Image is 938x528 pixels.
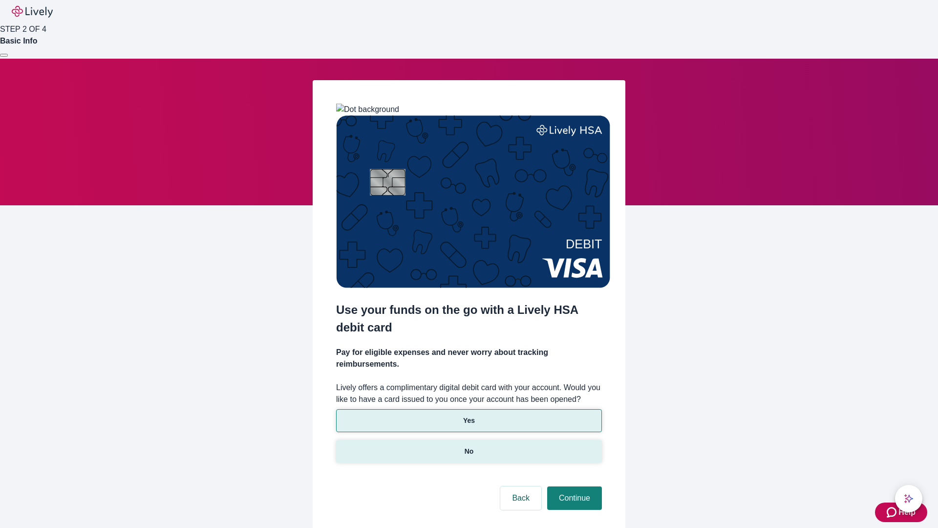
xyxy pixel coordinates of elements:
[547,486,602,510] button: Continue
[898,506,916,518] span: Help
[336,440,602,463] button: No
[336,409,602,432] button: Yes
[500,486,541,510] button: Back
[336,104,399,115] img: Dot background
[895,485,922,512] button: chat
[887,506,898,518] svg: Zendesk support icon
[336,347,602,370] h4: Pay for eligible expenses and never worry about tracking reimbursements.
[12,6,53,18] img: Lively
[904,494,914,504] svg: Lively AI Assistant
[336,301,602,336] h2: Use your funds on the go with a Lively HSA debit card
[336,115,610,288] img: Debit card
[465,446,474,457] p: No
[463,416,475,426] p: Yes
[336,382,602,405] label: Lively offers a complimentary digital debit card with your account. Would you like to have a card...
[875,503,927,522] button: Zendesk support iconHelp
